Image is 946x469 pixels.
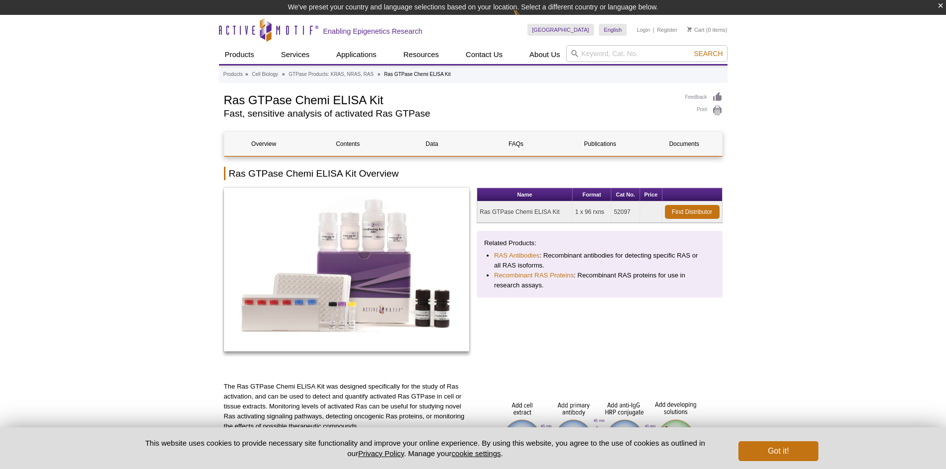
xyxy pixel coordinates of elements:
[657,26,677,33] a: Register
[289,70,373,79] a: GTPase Products: KRAS, NRAS, RAS
[494,251,705,270] li: : Recombinant antibodies for detecting specific RAS or all RAS isoforms.
[397,45,445,64] a: Resources
[477,201,573,223] td: Ras GTPase Chemi ELISA Kit
[494,251,540,261] a: RAS Antibodies
[738,441,818,461] button: Got it!
[245,71,248,77] li: »
[224,167,723,180] h2: Ras GTPase Chemi ELISA Kit Overview
[687,26,705,33] a: Cart
[128,438,723,459] p: This website uses cookies to provide necessary site functionality and improve your online experie...
[645,132,724,156] a: Documents
[573,188,611,201] th: Format
[694,50,723,58] span: Search
[494,270,574,280] a: Recombinant RAS Proteins
[384,71,451,77] li: Ras GTPase Chemi ELISA Kit
[224,92,675,107] h1: Ras GTPase Chemi ELISA Kit
[484,238,715,248] p: Related Products:
[653,24,655,36] li: |
[527,24,594,36] a: [GEOGRAPHIC_DATA]
[451,449,501,458] button: cookie settings
[476,132,555,156] a: FAQs
[566,45,728,62] input: Keyword, Cat. No.
[224,188,470,351] img: Ras GTPase Chemi ELISA Kit Service
[494,270,705,290] li: : Recombinant RAS proteins for use in research assays.
[685,92,723,103] a: Feedback
[308,132,387,156] a: Contents
[687,24,728,36] li: (0 items)
[224,109,675,118] h2: Fast, sensitive analysis of activated Ras GTPase
[219,45,260,64] a: Products
[275,45,316,64] a: Services
[392,132,471,156] a: Data
[223,70,243,79] a: Products
[611,188,640,201] th: Cat No.
[611,201,640,223] td: 52097
[573,201,611,223] td: 1 x 96 rxns
[224,382,470,431] p: The Ras GTPase Chemi ELISA Kit was designed specifically for the study of Ras activation, and can...
[358,449,404,458] a: Privacy Policy
[513,7,539,31] img: Change Here
[561,132,640,156] a: Publications
[685,105,723,116] a: Print
[460,45,509,64] a: Contact Us
[224,132,303,156] a: Overview
[323,27,423,36] h2: Enabling Epigenetics Research
[377,71,380,77] li: »
[599,24,627,36] a: English
[330,45,382,64] a: Applications
[665,205,720,219] a: Find Distributor
[523,45,566,64] a: About Us
[282,71,285,77] li: »
[477,188,573,201] th: Name
[640,188,662,201] th: Price
[637,26,650,33] a: Login
[252,70,278,79] a: Cell Biology
[687,27,692,32] img: Your Cart
[691,49,726,58] button: Search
